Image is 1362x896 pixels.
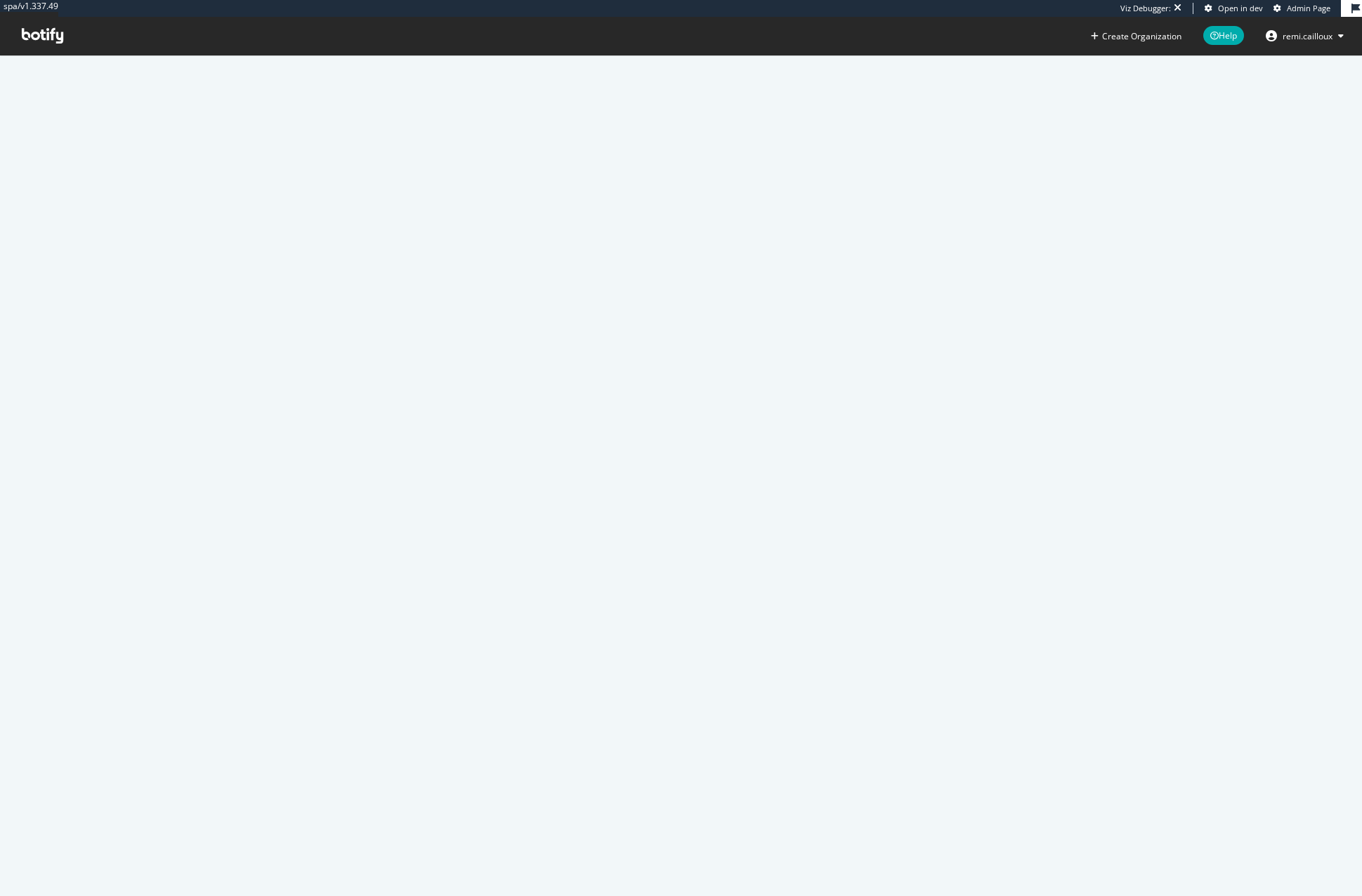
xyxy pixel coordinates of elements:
[1120,3,1171,14] div: Viz Debugger:
[1090,29,1182,43] button: Create Organization
[1283,30,1332,42] span: remi.cailloux
[1218,3,1263,13] span: Open in dev
[1205,3,1263,14] a: Open in dev
[1287,3,1330,13] span: Admin Page
[1203,26,1244,45] span: Help
[1273,3,1330,14] a: Admin Page
[1255,25,1355,47] button: remi.cailloux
